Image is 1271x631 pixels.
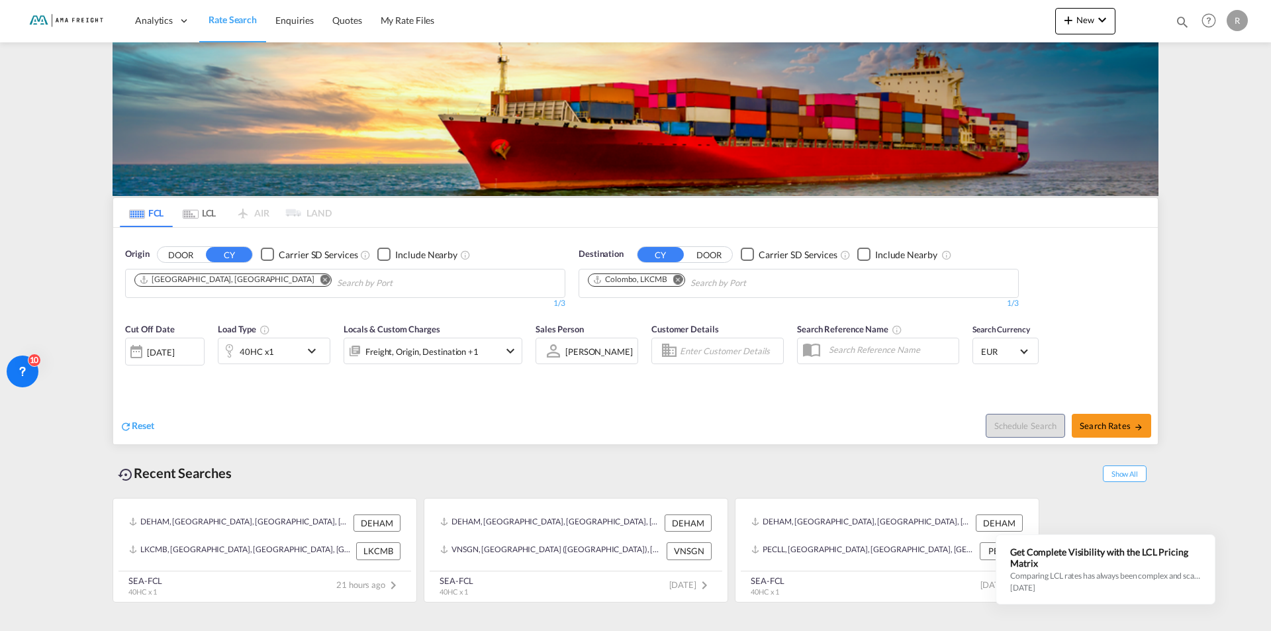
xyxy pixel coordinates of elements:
span: Locals & Custom Charges [344,324,440,334]
div: Press delete to remove this chip. [592,274,670,285]
div: Colombo, LKCMB [592,274,667,285]
md-icon: icon-refresh [120,420,132,432]
button: Remove [665,274,684,287]
span: Quotes [332,15,361,26]
div: Recent Searches [113,458,237,488]
span: [DATE] [669,579,712,590]
recent-search-card: DEHAM, [GEOGRAPHIC_DATA], [GEOGRAPHIC_DATA], [GEOGRAPHIC_DATA], [GEOGRAPHIC_DATA] DEHAMVNSGN, [GE... [424,498,728,603]
span: Destination [579,248,624,261]
div: icon-refreshReset [120,419,154,434]
md-icon: Unchecked: Search for CY (Container Yard) services for all selected carriers.Checked : Search for... [840,250,851,260]
span: Load Type [218,324,270,334]
md-icon: icon-information-outline [259,324,270,335]
recent-search-card: DEHAM, [GEOGRAPHIC_DATA], [GEOGRAPHIC_DATA], [GEOGRAPHIC_DATA], [GEOGRAPHIC_DATA] DEHAMPECLL, [GE... [735,498,1039,603]
img: f843cad07f0a11efa29f0335918cc2fb.png [20,6,109,36]
button: Search Ratesicon-arrow-right [1072,414,1151,438]
div: Carrier SD Services [759,248,837,262]
span: Search Reference Name [797,324,902,334]
md-icon: icon-arrow-right [1134,422,1143,432]
div: VNSGN, Ho Chi Minh City (Saigon), Viet Nam, South East Asia, Asia Pacific [440,542,663,559]
input: Enter Customer Details [680,341,779,361]
md-pagination-wrapper: Use the left and right arrow keys to navigate between tabs [120,198,332,227]
span: Rate Search [209,14,257,25]
span: Sales Person [536,324,584,334]
md-chips-wrap: Chips container. Use arrow keys to select chips. [132,269,468,294]
button: Remove [311,274,331,287]
div: OriginDOOR CY Checkbox No InkUnchecked: Search for CY (Container Yard) services for all selected ... [113,228,1158,444]
button: icon-plus 400-fgNewicon-chevron-down [1055,8,1115,34]
div: DEHAM, Hamburg, Germany, Western Europe, Europe [751,514,972,532]
span: Cut Off Date [125,324,175,334]
span: 40HC x 1 [440,587,468,596]
md-chips-wrap: Chips container. Use arrow keys to select chips. [586,269,822,294]
div: R [1227,10,1248,31]
div: LKCMB, Colombo, Sri Lanka, Indian Subcontinent, Asia Pacific [129,542,353,559]
md-select: Select Currency: € EUREuro [980,342,1031,361]
button: DOOR [158,247,204,262]
md-icon: icon-chevron-down [502,343,518,359]
span: EUR [981,346,1018,358]
span: 40HC x 1 [128,587,157,596]
div: icon-magnify [1175,15,1190,34]
span: Show All [1103,465,1147,482]
div: Press delete to remove this chip. [139,274,316,285]
md-icon: Unchecked: Ignores neighbouring ports when fetching rates.Checked : Includes neighbouring ports w... [460,250,471,260]
recent-search-card: DEHAM, [GEOGRAPHIC_DATA], [GEOGRAPHIC_DATA], [GEOGRAPHIC_DATA], [GEOGRAPHIC_DATA] DEHAMLKCMB, [GE... [113,498,417,603]
div: [PERSON_NAME] [565,346,633,357]
div: Hamburg, DEHAM [139,274,314,285]
span: 21 hours ago [336,579,401,590]
div: Help [1198,9,1227,33]
md-icon: icon-chevron-right [696,577,712,593]
md-icon: icon-plus 400-fg [1060,12,1076,28]
div: 40HC x1icon-chevron-down [218,338,330,364]
div: DEHAM [665,514,712,532]
md-icon: Your search will be saved by the below given name [892,324,902,335]
div: SEA-FCL [440,575,473,587]
md-icon: icon-chevron-down [304,343,326,359]
div: Carrier SD Services [279,248,357,262]
md-icon: Unchecked: Search for CY (Container Yard) services for all selected carriers.Checked : Search for... [360,250,371,260]
div: DEHAM, Hamburg, Germany, Western Europe, Europe [440,514,661,532]
span: Help [1198,9,1220,32]
span: Search Rates [1080,420,1143,431]
md-checkbox: Checkbox No Ink [857,248,937,262]
button: CY [637,247,684,262]
div: PECLL, Callao, Peru, South America, Americas [751,542,976,559]
div: DEHAM [976,514,1023,532]
div: LKCMB [356,542,400,559]
input: Chips input. [337,273,463,294]
span: New [1060,15,1110,25]
span: Reset [132,420,154,431]
span: Origin [125,248,149,261]
span: [DATE] [980,579,1023,590]
div: Include Nearby [875,248,937,262]
div: Freight Origin Destination Factory Stuffingicon-chevron-down [344,338,522,364]
div: 1/3 [579,298,1019,309]
div: DEHAM, Hamburg, Germany, Western Europe, Europe [129,514,350,532]
md-tab-item: FCL [120,198,173,227]
button: Note: By default Schedule search will only considerorigin ports, destination ports and cut off da... [986,414,1065,438]
div: PECLL [980,542,1023,559]
md-icon: icon-chevron-down [1094,12,1110,28]
div: VNSGN [667,542,712,559]
div: Include Nearby [395,248,457,262]
div: Freight Origin Destination Factory Stuffing [365,342,479,361]
span: Analytics [135,14,173,27]
md-checkbox: Checkbox No Ink [741,248,837,262]
button: CY [206,247,252,262]
md-select: Sales Person: Rüdiger Gnodtke [564,342,634,361]
div: SEA-FCL [128,575,162,587]
span: Enquiries [275,15,314,26]
span: 40HC x 1 [751,587,779,596]
md-icon: icon-magnify [1175,15,1190,29]
div: DEHAM [353,514,400,532]
md-icon: Unchecked: Ignores neighbouring ports when fetching rates.Checked : Includes neighbouring ports w... [941,250,952,260]
md-icon: icon-chevron-right [385,577,401,593]
md-datepicker: Select [125,364,135,382]
div: SEA-FCL [751,575,784,587]
md-checkbox: Checkbox No Ink [261,248,357,262]
input: Chips input. [690,273,816,294]
div: 1/3 [125,298,565,309]
button: DOOR [686,247,732,262]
